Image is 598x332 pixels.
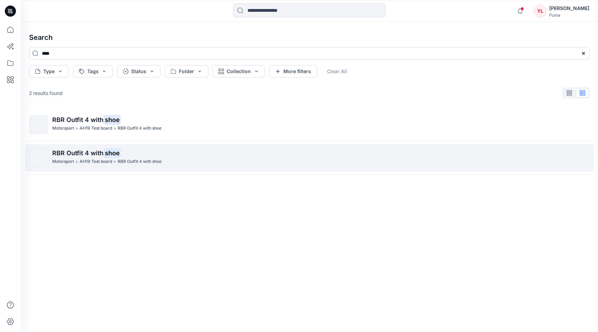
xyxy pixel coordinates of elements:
span: RBR Outfit 4 with [52,116,103,123]
button: Collection [212,65,265,78]
h4: Search [24,28,595,47]
mark: shoe [103,148,121,158]
div: Puma [549,12,589,18]
div: [PERSON_NAME] [549,4,589,12]
p: AH19 Test board [80,125,112,132]
button: More filters [269,65,317,78]
div: YL [534,5,546,17]
p: Motorsport [52,158,74,165]
p: > [75,125,78,132]
button: Folder [165,65,208,78]
p: > [75,158,78,165]
p: RBR Outfit 4 with shoe [118,125,162,132]
button: Status [117,65,161,78]
a: RBR Outfit 4 withshoeMotorsport>AH19 Test board>RBR Outfit 4 with shoe [25,111,594,138]
p: Motorsport [52,125,74,132]
p: 2 results found [29,89,63,97]
p: > [114,125,116,132]
button: Type [29,65,69,78]
p: RBR Outfit 4 with shoe [118,158,162,165]
button: Tags [73,65,113,78]
mark: shoe [103,115,121,124]
p: > [114,158,116,165]
p: AH19 Test board [80,158,112,165]
span: RBR Outfit 4 with [52,149,103,157]
a: RBR Outfit 4 withshoeMotorsport>AH19 Test board>RBR Outfit 4 with shoe [25,144,594,172]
